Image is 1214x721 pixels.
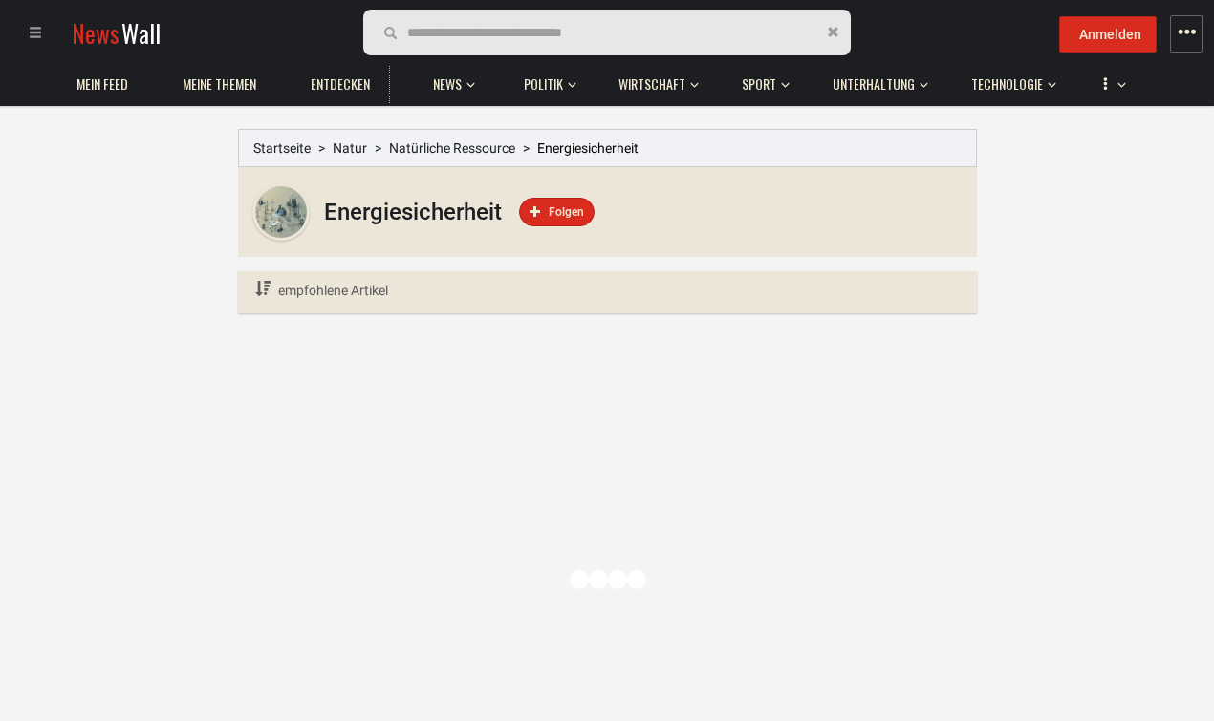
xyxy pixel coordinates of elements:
[389,140,515,156] a: Natürliche Ressource
[833,75,915,93] span: Unterhaltung
[252,183,310,241] img: Profilbild von Energiesicherheit
[962,57,1056,103] button: Technologie
[423,57,481,103] button: News
[823,57,928,103] button: Unterhaltung
[524,75,563,93] span: Politik
[514,66,573,103] a: Politik
[324,199,502,225] h1: Energiesicherheit
[1079,27,1141,42] span: Anmelden
[618,75,685,93] span: Wirtschaft
[72,15,119,51] span: News
[732,57,790,103] button: Sport
[433,75,462,93] span: News
[324,209,502,223] a: Energiesicherheit
[253,140,311,156] a: Startseite
[333,140,367,156] a: Natur
[72,15,161,51] a: NewsWall
[742,75,776,93] span: Sport
[1059,16,1157,53] button: Anmelden
[252,271,391,310] a: empfohlene Artikel
[183,75,256,93] span: Meine Themen
[609,66,695,103] a: Wirtschaft
[549,205,584,219] span: Folgen
[76,75,128,93] span: Mein Feed
[514,57,576,103] button: Politik
[423,66,471,103] a: News
[278,283,388,298] span: empfohlene Artikel
[732,66,786,103] a: Sport
[537,140,639,156] span: Energiesicherheit
[311,75,370,93] span: Entdecken
[962,66,1052,103] a: Technologie
[823,66,924,103] a: Unterhaltung
[609,57,699,103] button: Wirtschaft
[971,75,1043,93] span: Technologie
[121,15,161,51] span: Wall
